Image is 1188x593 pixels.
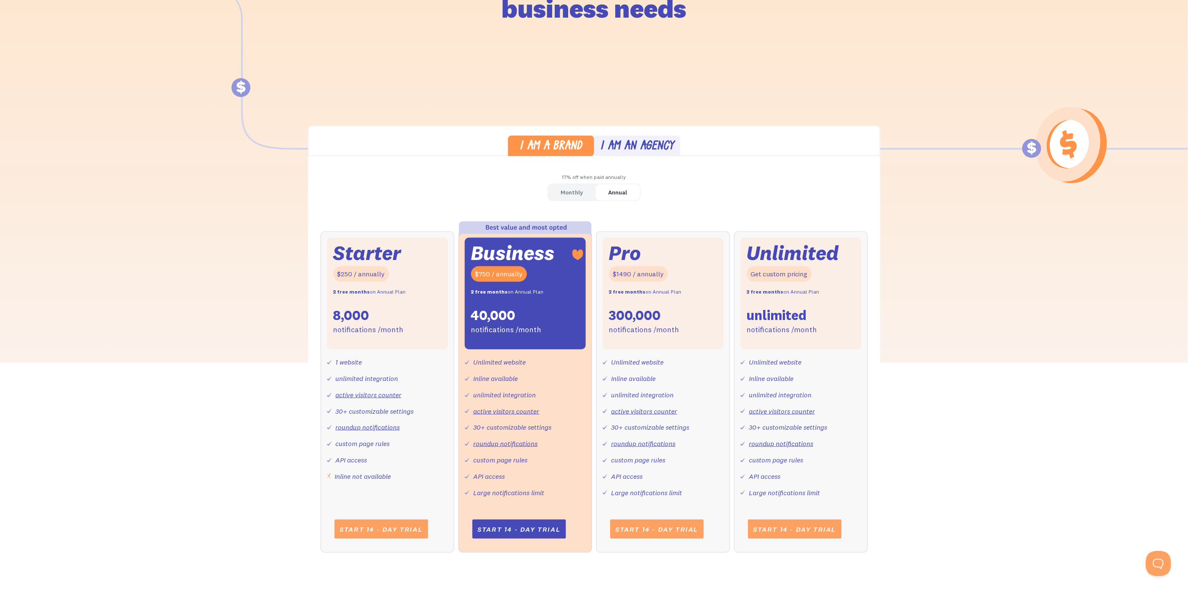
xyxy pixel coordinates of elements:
div: 30+ customizable settings [336,405,414,417]
a: roundup notifications [336,423,400,431]
div: unlimited integration [474,389,536,401]
div: custom page rules [336,438,390,450]
div: $750 / annually [471,266,527,282]
div: 30+ customizable settings [474,421,552,433]
div: notifications /month [333,324,404,336]
div: Annual [608,186,627,199]
div: Large notifications limit [749,487,820,499]
div: Unlimited website [474,356,526,368]
div: Starter [333,244,401,262]
a: roundup notifications [749,439,814,448]
a: roundup notifications [611,439,676,448]
div: Inline available [749,373,794,385]
a: active visitors counter [474,407,540,415]
a: active visitors counter [749,407,815,415]
div: unlimited [747,307,807,324]
div: on Annual Plan [609,286,682,298]
div: custom page rules [474,454,528,466]
a: active visitors counter [611,407,677,415]
strong: 2 free months [471,289,508,295]
div: Monthly [561,186,583,199]
div: on Annual Plan [747,286,819,298]
div: notifications /month [747,324,817,336]
div: unlimited integration [749,389,812,401]
strong: 2 free months [609,289,646,295]
div: 30+ customizable settings [611,421,690,433]
div: on Annual Plan [471,286,544,298]
strong: 2 free months [747,289,784,295]
div: Unlimited website [611,356,664,368]
div: Inline available [611,373,656,385]
div: on Annual Plan [333,286,406,298]
iframe: Toggle Customer Support [1146,551,1171,576]
div: notifications /month [471,324,542,336]
a: Start 14 - day trial [748,520,842,539]
a: Start 14 - day trial [335,520,428,539]
div: Inline available [474,373,518,385]
div: Business [471,244,555,262]
div: Inline not available [335,470,391,483]
div: Large notifications limit [611,487,682,499]
div: 17% off when paid annually [308,171,880,184]
div: 40,000 [471,307,516,324]
a: active visitors counter [336,391,402,399]
div: Pro [609,244,641,262]
div: API access [611,470,643,483]
div: API access [336,454,367,466]
div: $250 / annually [333,266,389,282]
div: I am a brand [520,141,582,153]
div: unlimited integration [611,389,674,401]
div: 8,000 [333,307,369,324]
a: Start 14 - day trial [610,520,704,539]
div: 1 website [336,356,362,368]
div: Large notifications limit [474,487,545,499]
div: Unlimited [747,244,839,262]
strong: 2 free months [333,289,370,295]
div: API access [474,470,505,483]
div: Unlimited website [749,356,802,368]
div: unlimited integration [336,373,398,385]
a: Start 14 - day trial [472,520,566,539]
div: Get custom pricing [747,266,812,282]
div: 30+ customizable settings [749,421,827,433]
div: 300,000 [609,307,661,324]
div: API access [749,470,781,483]
a: roundup notifications [474,439,538,448]
div: custom page rules [749,454,803,466]
div: notifications /month [609,324,680,336]
div: $1490 / annually [609,266,668,282]
div: custom page rules [611,454,666,466]
div: I am an agency [600,141,674,153]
